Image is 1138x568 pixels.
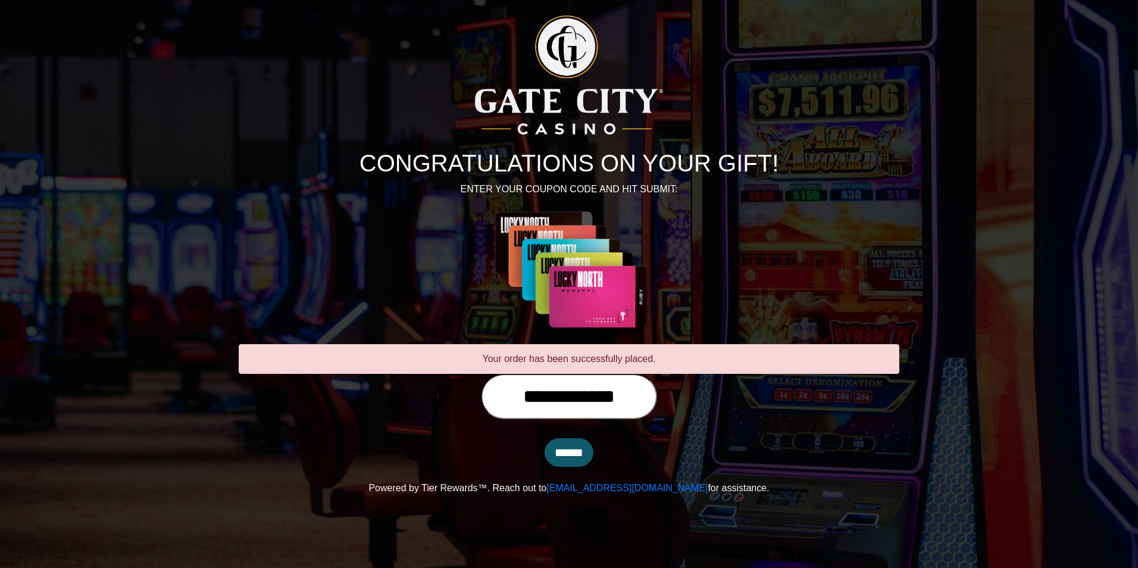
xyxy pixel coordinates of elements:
span: Powered by Tier Rewards™. Reach out to for assistance. [368,483,769,493]
img: Center Image [463,211,675,330]
p: ENTER YOUR COUPON CODE AND HIT SUBMIT: [239,182,899,196]
a: [EMAIL_ADDRESS][DOMAIN_NAME] [546,483,708,493]
div: Your order has been successfully placed. [239,344,899,374]
img: Logo [475,15,663,135]
h1: CONGRATULATIONS ON YOUR GIFT! [239,149,899,177]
